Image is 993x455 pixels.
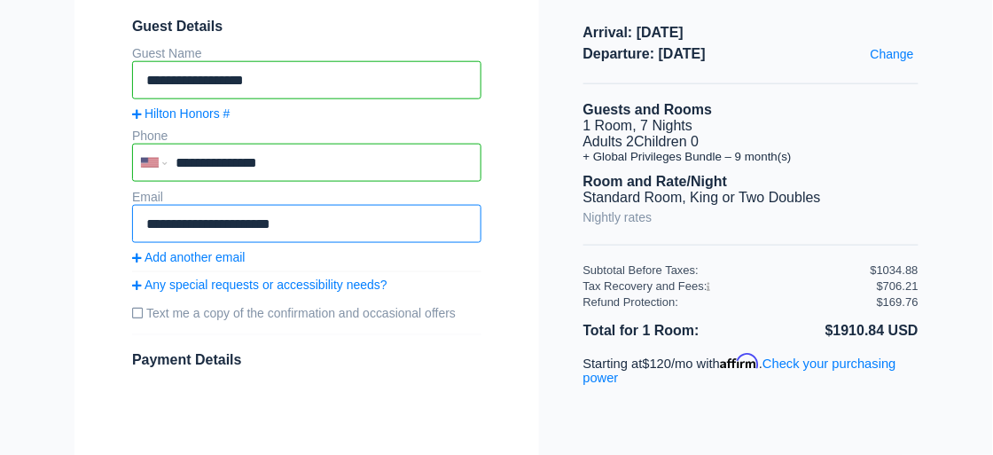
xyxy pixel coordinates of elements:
div: Tax Recovery and Fees: [583,279,871,293]
li: $1910.84 USD [751,320,919,343]
li: Adults 2 [583,134,919,150]
div: Subtotal Before Taxes: [583,263,871,277]
a: Change [866,43,919,66]
a: Any special requests or accessibility needs? [132,278,481,292]
a: Hilton Honors # [132,106,481,121]
b: Guests and Rooms [583,102,713,117]
div: $706.21 [877,279,919,293]
li: Total for 1 Room: [583,320,751,343]
span: Guest Details [132,19,481,35]
div: United States: +1 [134,145,171,180]
li: + Global Privileges Bundle – 9 month(s) [583,150,919,163]
p: Starting at /mo with . [583,354,919,386]
li: 1 Room, 7 Nights [583,118,919,134]
label: Text me a copy of the confirmation and occasional offers [132,299,481,327]
div: $1034.88 [871,263,919,277]
div: Refund Protection: [583,295,877,309]
span: $120 [643,357,672,372]
a: Add another email [132,250,481,264]
b: Room and Rate/Night [583,174,728,189]
span: Payment Details [132,353,242,368]
iframe: PayPal Message 1 [583,402,919,420]
li: Standard Room, King or Two Doubles [583,190,919,206]
label: Phone [132,129,168,143]
span: Arrival: [DATE] [583,25,919,41]
span: Children 0 [634,134,699,149]
a: Check your purchasing power - Learn more about Affirm Financing (opens in modal) [583,357,896,386]
span: Affirm [720,354,759,370]
a: Nightly rates [583,206,653,229]
label: Email [132,190,163,204]
label: Guest Name [132,46,202,60]
span: Departure: [DATE] [583,46,919,62]
div: $169.76 [877,295,919,309]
